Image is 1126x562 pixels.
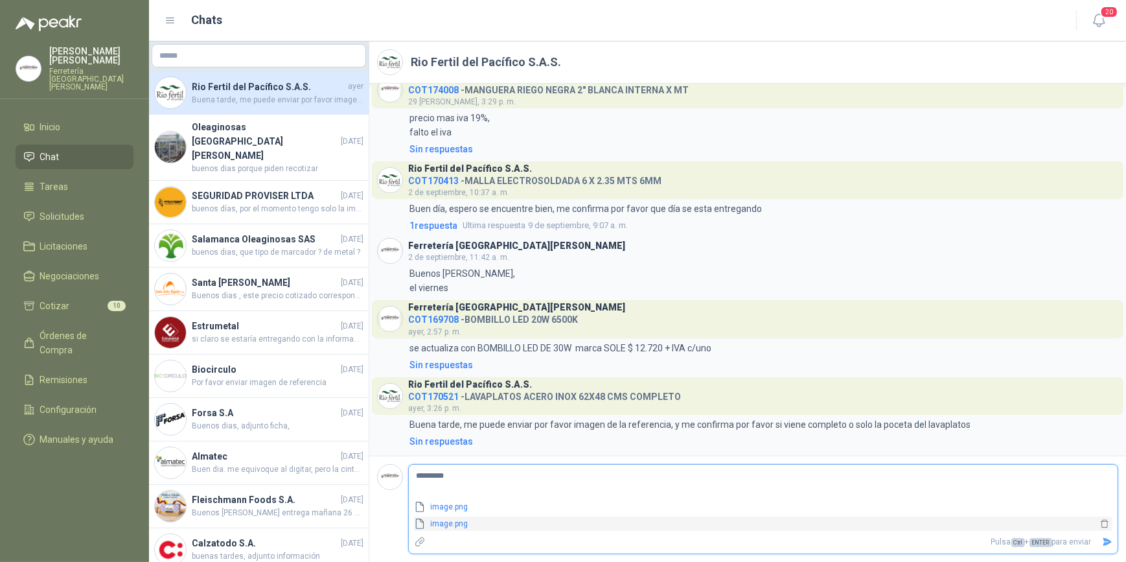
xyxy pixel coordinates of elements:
a: Solicitudes [16,204,133,229]
h4: Biocirculo [192,362,338,377]
p: Ferretería [GEOGRAPHIC_DATA][PERSON_NAME] [49,67,133,91]
span: buenos dias, que tipo de marcador ? de metal ? [192,246,363,259]
a: Company LogoSalamanca Oleaginosas SAS[DATE]buenos dias, que tipo de marcador ? de metal ? [149,224,369,268]
a: Company LogoBiocirculo[DATE]Por favor enviar imagen de referencia [149,355,369,398]
span: COT170521 [408,392,459,402]
span: 20 [1100,6,1118,18]
span: ayer, 3:26 p. m. [408,404,461,413]
img: Company Logo [155,132,186,163]
p: precio mas iva 19%, falto el iva [409,111,490,139]
span: [DATE] [341,364,363,376]
span: [DATE] [341,494,363,506]
img: Company Logo [16,56,41,81]
a: Company LogoOleaginosas [GEOGRAPHIC_DATA][PERSON_NAME][DATE]buenos dias porque piden recotizar [149,115,369,181]
span: Buen dia. me equivoque al digitar, pero la cinta es de 500 mts, el precio esta tal como me lo die... [192,463,363,476]
h4: - LAVAPLATOS ACERO INOX 62X48 CMS COMPLETO [408,388,681,401]
span: Negociaciones [40,269,100,283]
img: Company Logo [155,317,186,348]
img: Company Logo [378,50,402,75]
p: [PERSON_NAME] [PERSON_NAME] [49,47,133,65]
a: Company LogoFleischmann Foods S.A.[DATE]Buenos [PERSON_NAME] entrega mañana 26 de junio [149,485,369,528]
a: Configuración [16,397,133,422]
span: ayer [348,80,363,93]
span: delete [1100,519,1109,528]
h4: Calzatodo S.A. [192,536,338,550]
span: Configuración [40,403,97,417]
span: 10 [108,301,126,311]
img: Company Logo [155,447,186,478]
a: Manuales y ayuda [16,427,133,452]
span: COT169708 [408,314,459,325]
div: Sin respuestas [409,142,473,156]
img: Company Logo [378,77,402,102]
img: Company Logo [378,168,402,193]
a: Órdenes de Compra [16,323,133,362]
p: Buen día, espero se encuentre bien, me confirma por favor que día se esta entregando [409,202,762,216]
div: Sin respuestas [409,434,473,449]
span: [DATE] [341,537,363,550]
a: Remisiones [16,368,133,392]
a: Cotizar10 [16,294,133,318]
h3: Rio Fertil del Pacífico S.A.S. [408,165,532,172]
span: buenos dias porque piden recotizar [192,163,363,175]
img: Company Logo [155,404,186,435]
h4: Estrumetal [192,319,338,333]
span: [DATE] [341,451,363,463]
h4: - BOMBILLO LED 20W 6500K [408,311,625,323]
span: Órdenes de Compra [40,329,121,357]
img: Company Logo [378,465,402,489]
a: Sin respuestas [407,358,1118,372]
h3: Ferretería [GEOGRAPHIC_DATA][PERSON_NAME] [408,304,625,311]
span: 29 [PERSON_NAME], 3:29 p. m. [408,97,516,106]
span: buenos días, por el momento tengo solo la imagen porque se mandan a fabricar [192,203,363,215]
span: Solicitudes [40,209,85,224]
span: Buenos [PERSON_NAME] entrega mañana 26 de junio [192,507,363,519]
span: Ctrl [1011,538,1025,547]
span: [DATE] [341,277,363,289]
a: Sin respuestas [407,142,1118,156]
span: si claro se estaría entregando con la información requerida pero seria por un monto mínimo de des... [192,333,363,345]
a: image.png [426,501,1097,513]
h4: - MANGUERA RIEGO NEGRA 2" BLANCA INTERNA X MT [408,82,689,94]
button: 20 [1087,9,1110,32]
h4: Forsa S.A [192,406,338,420]
img: Logo peakr [16,16,82,31]
a: Company LogoSEGURIDAD PROVISER LTDA[DATE]buenos días, por el momento tengo solo la imagen porque ... [149,181,369,224]
span: [DATE] [341,233,363,246]
span: Licitaciones [40,239,88,253]
a: Chat [16,145,133,169]
h4: Salamanca Oleaginosas SAS [192,232,338,246]
span: [DATE] [341,407,363,419]
p: Pulsa + para enviar [431,531,1097,554]
span: Buena tarde, me puede enviar por favor imagen de la referencia, y me confirma por favor si viene ... [192,94,363,106]
img: Company Logo [155,491,186,522]
p: se actualiza con BOMBILLO LED DE 30W marca SOLE $ 12.720 + IVA c/uno [409,341,711,355]
h4: Almatec [192,449,338,463]
span: Buenos dias , este precio cotizado corresponde a promocion de Julio , ya en agosto el precio es d... [192,290,363,302]
img: Company Logo [378,307,402,331]
a: Company LogoSanta [PERSON_NAME][DATE]Buenos dias , este precio cotizado corresponde a promocion d... [149,268,369,311]
span: ENTER [1029,538,1052,547]
span: 2 de septiembre, 11:42 a. m. [408,253,509,262]
span: Cotizar [40,299,70,313]
h4: - MALLA ELECTROSOLDADA 6 X 2.35 MTS 6MM [408,172,661,185]
h4: Oleaginosas [GEOGRAPHIC_DATA][PERSON_NAME] [192,120,338,163]
a: Licitaciones [16,234,133,259]
a: Negociaciones [16,264,133,288]
img: Company Logo [155,187,186,218]
span: COT170413 [408,176,459,186]
span: ayer, 2:57 p. m. [408,327,461,336]
p: Buenos [PERSON_NAME], el viernes [409,266,515,295]
img: Company Logo [155,274,186,305]
span: [DATE] [341,320,363,333]
span: Chat [40,150,60,164]
h3: Ferretería [GEOGRAPHIC_DATA][PERSON_NAME] [408,242,625,250]
h4: Rio Fertil del Pacífico S.A.S. [192,80,345,94]
span: Remisiones [40,373,88,387]
span: [DATE] [341,135,363,148]
span: Manuales y ayuda [40,432,114,447]
div: Sin respuestas [409,358,473,372]
span: 1 respuesta [409,218,457,233]
a: Company LogoForsa S.A[DATE]Buenos dias, adjunto ficha, [149,398,369,441]
img: Company Logo [155,230,186,261]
